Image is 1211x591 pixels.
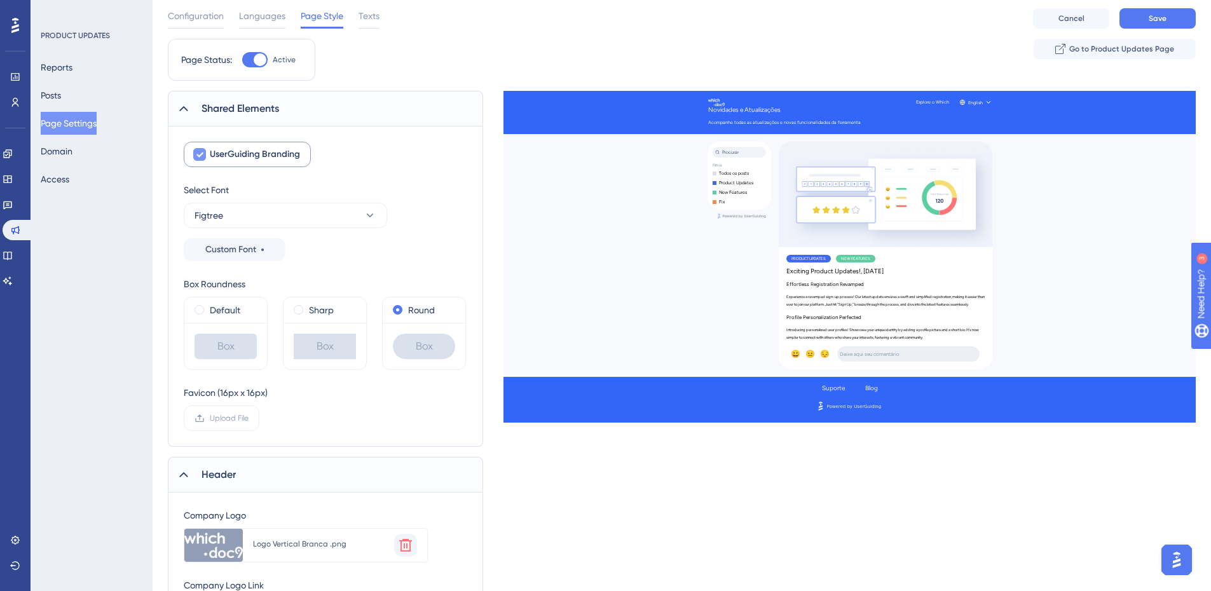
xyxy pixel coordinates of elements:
[30,3,79,18] span: Need Help?
[184,276,466,292] div: Box Roundness
[88,6,92,17] div: 3
[41,140,72,163] button: Domain
[1158,541,1196,579] iframe: UserGuiding AI Assistant Launcher
[1034,39,1196,59] button: Go to Product Updates Page
[41,112,97,135] button: Page Settings
[393,334,455,359] div: Box
[41,168,69,191] button: Access
[168,8,224,24] span: Configuration
[210,302,240,318] label: Default
[41,84,61,107] button: Posts
[184,508,428,523] div: Company Logo
[1033,8,1109,29] button: Cancel
[41,31,110,41] div: PRODUCT UPDATES
[195,334,257,359] div: Box
[184,238,285,261] button: Custom Font
[359,8,380,24] span: Texts
[184,533,243,559] img: file-1753905776326.png
[184,182,387,198] div: Select Font
[41,56,72,79] button: Reports
[205,242,256,257] span: Custom Font
[1119,8,1196,29] button: Save
[202,101,279,116] span: Shared Elements
[210,413,249,423] span: Upload File
[253,539,393,549] div: Logo Vertical Branca .png
[184,385,268,400] div: Favicon (16px x 16px)
[1058,13,1084,24] span: Cancel
[210,147,300,162] span: UserGuiding Branding
[195,208,223,223] span: Figtree
[181,52,232,67] div: Page Status:
[184,203,387,228] button: Figtree
[202,467,236,482] span: Header
[239,8,285,24] span: Languages
[294,334,356,359] div: Box
[273,55,296,65] span: Active
[301,8,343,24] span: Page Style
[1149,13,1167,24] span: Save
[309,302,334,318] label: Sharp
[1069,44,1174,54] span: Go to Product Updates Page
[408,302,435,318] label: Round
